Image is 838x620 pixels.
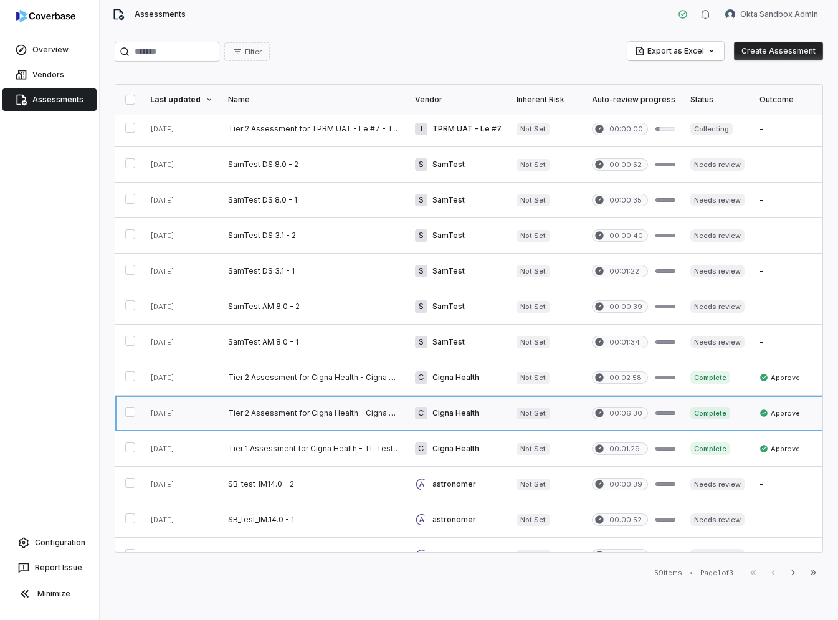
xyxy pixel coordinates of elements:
[700,568,733,578] div: Page 1 of 3
[224,42,270,61] button: Filter
[2,64,97,86] a: Vendors
[32,95,83,105] span: Assessments
[35,538,85,548] span: Configuration
[150,95,213,105] div: Last updated
[718,5,826,24] button: Okta Sandbox Admin avatarOkta Sandbox Admin
[16,10,75,22] img: logo-D7KZi-bG.svg
[135,9,186,19] span: Assessments
[2,39,97,61] a: Overview
[627,42,724,60] button: Export as Excel
[5,556,94,579] button: Report Issue
[5,581,94,606] button: Minimize
[37,589,70,599] span: Minimize
[654,568,682,578] div: 59 items
[32,45,69,55] span: Overview
[228,95,400,105] div: Name
[690,95,745,105] div: Status
[740,9,818,19] span: Okta Sandbox Admin
[5,532,94,554] a: Configuration
[690,568,693,577] div: •
[517,95,577,105] div: Inherent Risk
[2,88,97,111] a: Assessments
[415,95,502,105] div: Vendor
[245,47,262,57] span: Filter
[725,9,735,19] img: Okta Sandbox Admin avatar
[592,95,675,105] div: Auto-review progress
[35,563,82,573] span: Report Issue
[32,70,64,80] span: Vendors
[734,42,823,60] button: Create Assessment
